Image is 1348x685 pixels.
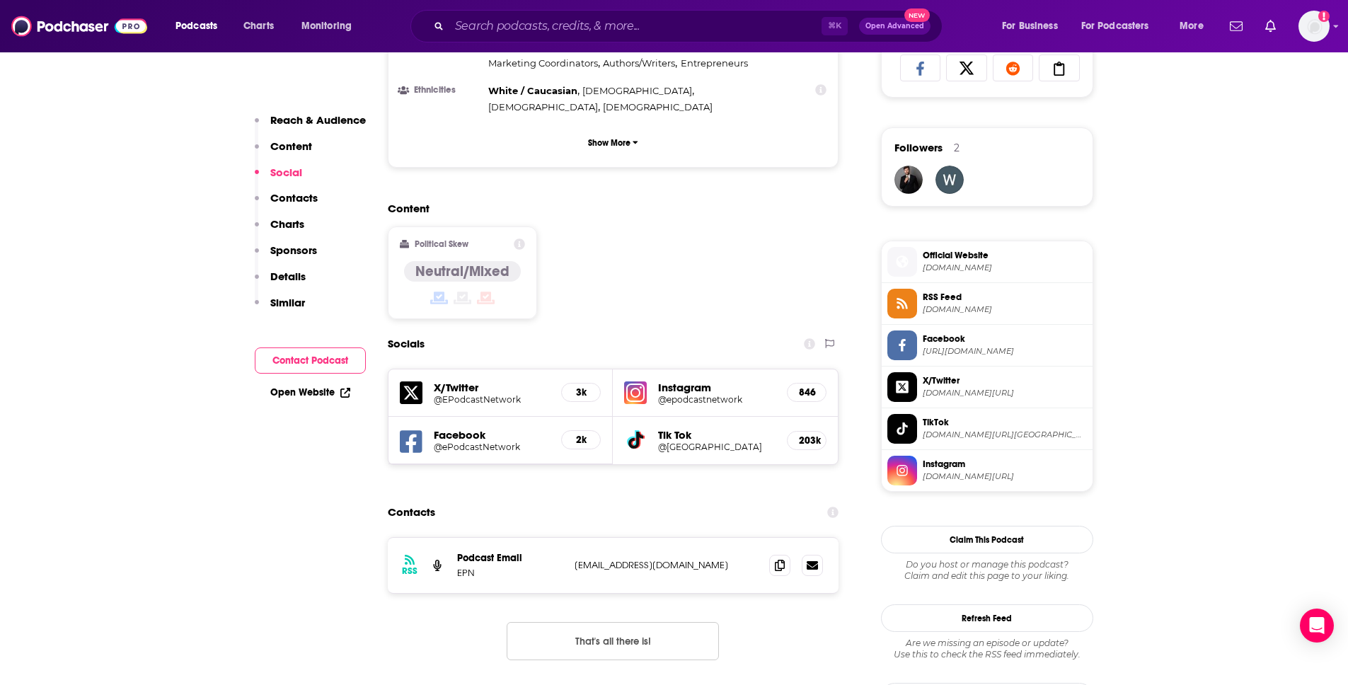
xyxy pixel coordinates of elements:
[388,202,828,215] h2: Content
[923,388,1087,398] span: twitter.com/EPodcastNetwork
[894,166,923,194] img: JohirMia
[603,101,713,113] span: [DEMOGRAPHIC_DATA]
[904,8,930,22] span: New
[270,243,317,257] p: Sponsors
[255,166,302,192] button: Social
[270,386,350,398] a: Open Website
[887,289,1087,318] a: RSS Feed[DOMAIN_NAME]
[1224,14,1248,38] a: Show notifications dropdown
[270,217,304,231] p: Charts
[388,330,425,357] h2: Socials
[255,191,318,217] button: Contacts
[255,217,304,243] button: Charts
[881,526,1093,553] button: Claim This Podcast
[1180,16,1204,36] span: More
[603,57,675,69] span: Authors/Writers
[954,142,960,154] div: 2
[1298,11,1330,42] img: User Profile
[887,414,1087,444] a: TikTok[DOMAIN_NAME][URL][GEOGRAPHIC_DATA]
[449,15,822,38] input: Search podcasts, credits, & more...
[488,55,600,71] span: ,
[488,85,577,96] span: White / Caucasian
[270,139,312,153] p: Content
[415,263,509,280] h4: Neutral/Mixed
[388,499,435,526] h2: Contacts
[582,83,694,99] span: ,
[887,372,1087,402] a: X/Twitter[DOMAIN_NAME][URL]
[799,434,814,447] h5: 203k
[588,138,630,148] p: Show More
[415,239,468,249] h2: Political Skew
[923,374,1087,387] span: X/Twitter
[575,559,759,571] p: [EMAIL_ADDRESS][DOMAIN_NAME]
[681,57,748,69] span: Entrepreneurs
[923,249,1087,262] span: Official Website
[292,15,370,38] button: open menu
[175,16,217,36] span: Podcasts
[887,330,1087,360] a: Facebook[URL][DOMAIN_NAME]
[923,304,1087,315] span: feedpress.me
[1002,16,1058,36] span: For Business
[400,129,827,156] button: Show More
[1072,15,1170,38] button: open menu
[658,428,776,442] h5: Tik Tok
[946,54,987,81] a: Share on X/Twitter
[573,386,589,398] h5: 3k
[166,15,236,38] button: open menu
[894,141,943,154] span: Followers
[1300,609,1334,643] div: Open Intercom Messenger
[1298,11,1330,42] span: Logged in as brenda_epic
[881,638,1093,660] div: Are we missing an episode or update? Use this to check the RSS feed immediately.
[270,191,318,205] p: Contacts
[255,139,312,166] button: Content
[658,394,776,405] a: @epodcastnetwork
[923,430,1087,440] span: tiktok.com/@paris
[658,381,776,394] h5: Instagram
[424,10,956,42] div: Search podcasts, credits, & more...
[935,166,964,194] a: weedloversusa
[582,85,692,96] span: [DEMOGRAPHIC_DATA]
[488,57,598,69] span: Marketing Coordinators
[658,442,776,452] a: @[GEOGRAPHIC_DATA]
[573,434,589,446] h5: 2k
[488,83,580,99] span: ,
[881,604,1093,632] button: Refresh Feed
[887,247,1087,277] a: Official Website[DOMAIN_NAME]
[993,54,1034,81] a: Share on Reddit
[488,101,598,113] span: [DEMOGRAPHIC_DATA]
[11,13,147,40] a: Podchaser - Follow, Share and Rate Podcasts
[255,296,305,322] button: Similar
[400,86,483,95] h3: Ethnicities
[457,552,563,564] p: Podcast Email
[255,347,366,374] button: Contact Podcast
[923,458,1087,471] span: Instagram
[859,18,931,35] button: Open AdvancedNew
[881,559,1093,582] div: Claim and edit this page to your liking.
[865,23,924,30] span: Open Advanced
[434,394,551,405] h5: @EPodcastNetwork
[799,386,814,398] h5: 846
[1081,16,1149,36] span: For Podcasters
[1318,11,1330,22] svg: Add a profile image
[402,565,417,577] h3: RSS
[1039,54,1080,81] a: Copy Link
[488,99,600,115] span: ,
[624,381,647,404] img: iconImage
[923,263,1087,273] span: ePodcastNetwork.com
[507,622,719,660] button: Nothing here.
[270,270,306,283] p: Details
[923,333,1087,345] span: Facebook
[1260,14,1281,38] a: Show notifications dropdown
[457,567,563,579] p: EPN
[881,559,1093,570] span: Do you host or manage this podcast?
[434,428,551,442] h5: Facebook
[923,346,1087,357] span: https://www.facebook.com/ePodcastNetwork
[887,456,1087,485] a: Instagram[DOMAIN_NAME][URL]
[434,442,551,452] a: @ePodcastNetwork
[270,296,305,309] p: Similar
[243,16,274,36] span: Charts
